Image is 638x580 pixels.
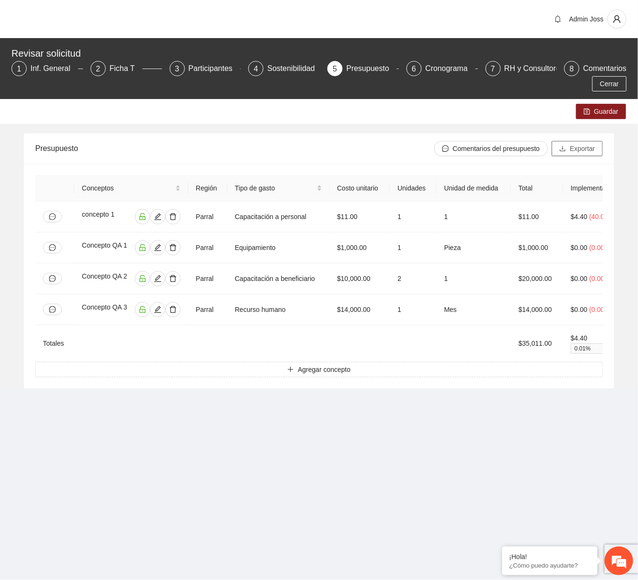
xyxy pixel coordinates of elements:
span: 0.01 % [571,343,620,354]
td: 1 [390,294,436,325]
div: RH y Consultores [505,61,572,76]
div: Inf. General [30,61,78,76]
td: $1,000.00 [511,232,563,263]
td: Mes [436,294,511,325]
span: delete [166,275,180,282]
span: 5 [333,65,337,73]
span: Guardar [594,106,618,117]
div: 6Cronograma [406,61,478,76]
td: Recurso humano [227,294,330,325]
span: unlock [135,244,150,251]
div: Revisar solicitud [11,46,621,61]
td: $14,000.00 [330,294,390,325]
th: Unidad de medida [436,175,511,201]
td: Parral [188,263,227,294]
div: ¡Hola! [509,553,590,560]
td: 1 [436,201,511,232]
td: Pieza [436,232,511,263]
button: plusAgregar concepto [35,362,603,377]
span: Cerrar [600,79,619,89]
p: ¿Cómo puedo ayudarte? [509,562,590,569]
span: unlock [135,213,150,220]
td: Parral [188,232,227,263]
button: messageComentarios del presupuesto [434,141,548,156]
span: bell [551,15,565,23]
button: message [43,273,62,284]
button: message [43,242,62,253]
span: 6 [412,65,416,73]
span: edit [151,306,165,313]
span: Conceptos [82,183,173,193]
button: downloadExportar [552,141,603,156]
span: ( 0.00% ) [589,306,613,313]
span: Exportar [570,143,595,154]
td: $1,000.00 [330,232,390,263]
span: ( 0.00% ) [589,275,613,282]
span: 2 [96,65,100,73]
button: bell [550,11,566,27]
button: unlock [135,302,150,317]
div: Concepto QA 3 [82,302,131,317]
button: Cerrar [592,76,627,91]
td: $35,011.00 [511,325,563,362]
span: plus [287,366,294,374]
button: unlock [135,240,150,255]
th: Costo unitario [330,175,390,201]
td: 1 [390,201,436,232]
span: save [584,108,590,116]
button: saveGuardar [576,104,626,119]
span: $0.00 [571,244,587,251]
td: Totales [35,325,74,362]
button: user [608,10,627,29]
span: Admin Joss [569,15,604,23]
button: delete [165,209,181,224]
td: Parral [188,201,227,232]
span: 7 [491,65,495,73]
span: download [559,145,566,153]
span: 4 [254,65,258,73]
span: $0.00 [571,275,587,282]
th: Implementadora [563,175,631,201]
span: 3 [175,65,179,73]
td: 1 [436,263,511,294]
button: message [43,304,62,315]
th: Unidades [390,175,436,201]
button: unlock [135,209,150,224]
div: 4Sostenibilidad [248,61,320,76]
div: concepto 1 [82,209,125,224]
th: Total [511,175,563,201]
td: 1 [390,232,436,263]
span: edit [151,275,165,282]
span: delete [166,306,180,313]
div: Presupuesto [35,135,434,162]
div: 3Participantes [170,61,241,76]
td: $4.40 [563,325,631,362]
td: $10,000.00 [330,263,390,294]
span: Comentarios del presupuesto [453,143,540,154]
span: Agregar concepto [298,364,351,375]
td: Parral [188,294,227,325]
span: delete [166,244,180,251]
span: unlock [135,275,150,282]
span: message [49,244,56,251]
button: unlock [135,271,150,286]
span: $4.40 [571,213,587,220]
button: delete [165,240,181,255]
div: 8Comentarios [564,61,627,76]
button: edit [150,209,165,224]
span: message [49,306,56,313]
div: Concepto QA 1 [82,240,131,255]
div: 7RH y Consultores [486,61,557,76]
span: 1 [17,65,21,73]
span: Tipo de gasto [235,183,315,193]
span: message [442,145,449,153]
button: delete [165,271,181,286]
span: 8 [570,65,574,73]
button: message [43,211,62,222]
span: edit [151,244,165,251]
td: 2 [390,263,436,294]
td: $11.00 [330,201,390,232]
span: edit [151,213,165,220]
div: Comentarios [583,61,627,76]
td: Capacitación a beneficiario [227,263,330,294]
